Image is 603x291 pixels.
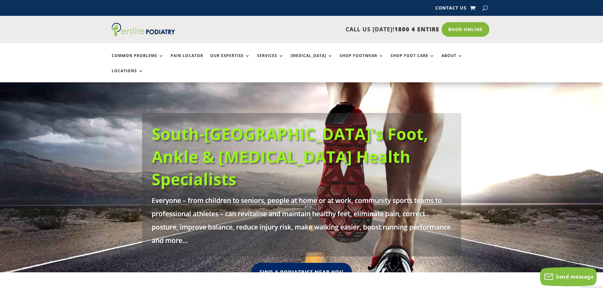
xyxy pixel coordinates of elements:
[112,31,175,37] a: Entire Podiatry
[210,54,250,67] a: Our Expertise
[291,54,333,67] a: [MEDICAL_DATA]
[152,193,452,247] p: Everyone – from children to seniors, people at home or at work, community sports teams to profess...
[340,54,384,67] a: Shop Footwear
[112,54,164,67] a: Common Problems
[435,6,467,13] a: Contact Us
[442,22,489,37] a: Book Online
[112,23,175,36] img: logo (1)
[199,25,439,34] p: CALL US [DATE]!
[112,69,143,82] a: Locations
[556,273,594,280] span: Send message
[394,25,439,33] span: 1800 4 ENTIRE
[391,54,435,67] a: Shop Foot Care
[442,54,463,67] a: About
[152,123,428,190] a: South-[GEOGRAPHIC_DATA]'s Foot, Ankle & [MEDICAL_DATA] Health Specialists
[251,263,352,282] a: Find A Podiatrist Near You
[257,54,284,67] a: Services
[540,267,597,286] button: Send message
[171,54,203,67] a: Pain Locator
